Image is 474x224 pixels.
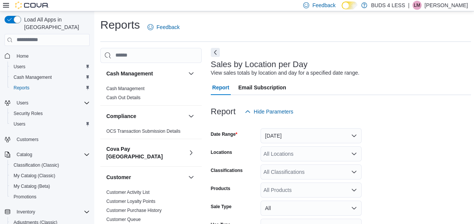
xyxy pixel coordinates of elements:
[106,112,136,120] h3: Compliance
[14,183,50,189] span: My Catalog (Beta)
[8,181,93,192] button: My Catalog (Beta)
[11,120,28,129] a: Users
[15,2,49,9] img: Cova
[408,1,410,10] p: |
[17,100,28,106] span: Users
[11,83,90,92] span: Reports
[14,85,29,91] span: Reports
[14,150,90,159] span: Catalog
[8,119,93,129] button: Users
[14,162,59,168] span: Classification (Classic)
[17,209,35,215] span: Inventory
[144,20,183,35] a: Feedback
[14,135,90,144] span: Customers
[211,48,220,57] button: Next
[14,64,25,70] span: Users
[211,167,243,173] label: Classifications
[14,51,90,61] span: Home
[211,204,232,210] label: Sale Type
[2,98,93,108] button: Users
[8,170,93,181] button: My Catalog (Classic)
[351,187,357,193] button: Open list of options
[11,73,90,82] span: Cash Management
[106,199,155,204] a: Customer Loyalty Points
[351,151,357,157] button: Open list of options
[242,104,296,119] button: Hide Parameters
[11,120,90,129] span: Users
[14,110,43,117] span: Security Roles
[21,16,90,31] span: Load All Apps in [GEOGRAPHIC_DATA]
[211,131,238,137] label: Date Range
[100,17,140,32] h1: Reports
[14,98,90,107] span: Users
[14,194,37,200] span: Promotions
[312,2,335,9] span: Feedback
[14,207,90,216] span: Inventory
[106,129,181,134] a: OCS Transaction Submission Details
[187,148,196,157] button: Cova Pay [GEOGRAPHIC_DATA]
[8,108,93,119] button: Security Roles
[211,107,236,116] h3: Report
[11,83,32,92] a: Reports
[14,150,35,159] button: Catalog
[14,98,31,107] button: Users
[106,189,150,195] span: Customer Activity List
[106,95,141,101] span: Cash Out Details
[106,70,153,77] h3: Cash Management
[106,198,155,204] span: Customer Loyalty Points
[14,173,55,179] span: My Catalog (Classic)
[8,192,93,202] button: Promotions
[106,70,185,77] button: Cash Management
[106,173,131,181] h3: Customer
[187,173,196,182] button: Customer
[106,95,141,100] a: Cash Out Details
[14,207,38,216] button: Inventory
[11,192,90,201] span: Promotions
[106,190,150,195] a: Customer Activity List
[106,128,181,134] span: OCS Transaction Submission Details
[14,135,41,144] a: Customers
[11,109,46,118] a: Security Roles
[106,145,185,160] button: Cova Pay [GEOGRAPHIC_DATA]
[106,207,162,213] span: Customer Purchase History
[342,9,342,10] span: Dark Mode
[14,52,32,61] a: Home
[2,207,93,217] button: Inventory
[351,169,357,175] button: Open list of options
[2,51,93,61] button: Home
[261,128,362,143] button: [DATE]
[14,121,25,127] span: Users
[156,23,179,31] span: Feedback
[11,73,55,82] a: Cash Management
[11,182,53,191] a: My Catalog (Beta)
[2,134,93,145] button: Customers
[425,1,468,10] p: [PERSON_NAME]
[106,208,162,213] a: Customer Purchase History
[211,149,232,155] label: Locations
[8,61,93,72] button: Users
[8,72,93,83] button: Cash Management
[106,173,185,181] button: Customer
[17,137,38,143] span: Customers
[106,86,144,92] span: Cash Management
[106,86,144,91] a: Cash Management
[254,108,293,115] span: Hide Parameters
[17,53,29,59] span: Home
[14,74,52,80] span: Cash Management
[106,112,185,120] button: Compliance
[211,186,230,192] label: Products
[100,127,202,139] div: Compliance
[413,1,422,10] div: Lauren Mallett
[8,160,93,170] button: Classification (Classic)
[414,1,420,10] span: LM
[17,152,32,158] span: Catalog
[211,60,308,69] h3: Sales by Location per Day
[342,2,357,9] input: Dark Mode
[11,182,90,191] span: My Catalog (Beta)
[187,69,196,78] button: Cash Management
[11,192,40,201] a: Promotions
[211,69,359,77] div: View sales totals by location and day for a specified date range.
[11,109,90,118] span: Security Roles
[212,80,229,95] span: Report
